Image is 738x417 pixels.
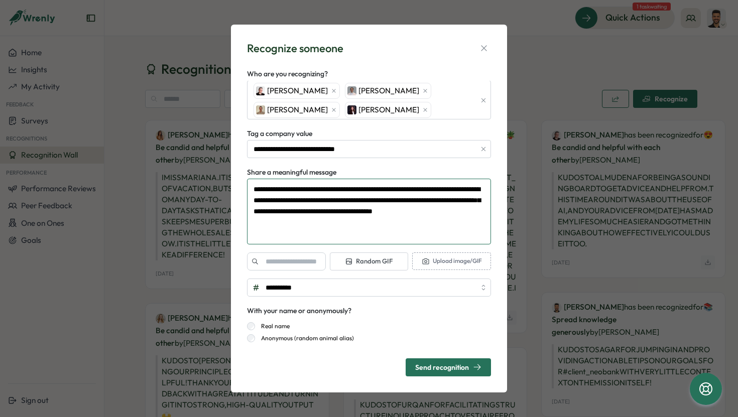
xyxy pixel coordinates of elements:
label: Real name [255,322,290,330]
img: Stella Maliatsos [347,105,356,114]
span: [PERSON_NAME] [267,85,328,96]
div: With your name or anonymously? [247,306,351,317]
span: Random GIF [345,257,393,266]
label: Share a meaningful message [247,167,336,178]
label: Tag a company value [247,129,312,140]
label: Who are you recognizing? [247,69,328,80]
img: Amna Khattak [347,86,356,95]
span: [PERSON_NAME] [358,85,419,96]
img: Francisco Afonso [256,105,265,114]
div: Recognize someone [247,41,343,56]
img: Almudena Bernardos [256,86,265,95]
button: Send recognition [406,358,491,376]
span: [PERSON_NAME] [358,104,419,115]
div: Send recognition [415,363,481,371]
label: Anonymous (random animal alias) [255,334,354,342]
button: Random GIF [330,252,409,270]
span: [PERSON_NAME] [267,104,328,115]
